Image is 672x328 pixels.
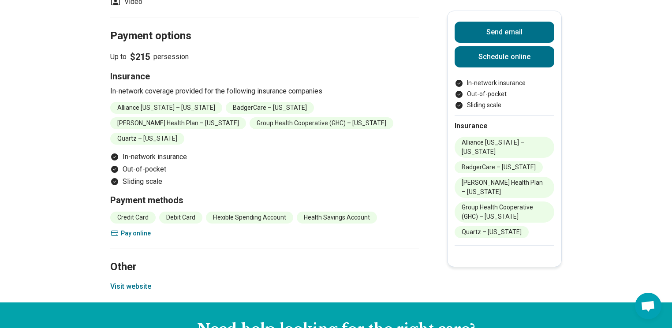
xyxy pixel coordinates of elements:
[455,201,554,223] li: Group Health Cooperative (GHC) – [US_STATE]
[159,212,202,224] li: Debit Card
[110,281,151,292] button: Visit website
[455,46,554,67] a: Schedule online
[110,176,419,187] li: Sliding scale
[110,86,419,97] p: In-network coverage provided for the following insurance companies
[226,102,314,114] li: BadgerCare – [US_STATE]
[455,121,554,131] h2: Insurance
[110,164,419,175] li: Out-of-pocket
[455,137,554,158] li: Alliance [US_STATE] – [US_STATE]
[297,212,377,224] li: Health Savings Account
[455,78,554,88] li: In-network insurance
[455,101,554,110] li: Sliding scale
[635,293,661,319] div: Open chat
[110,239,419,275] h2: Other
[110,102,222,114] li: Alliance [US_STATE] – [US_STATE]
[455,177,554,198] li: [PERSON_NAME] Health Plan – [US_STATE]
[110,194,419,206] h3: Payment methods
[110,133,184,145] li: Quartz – [US_STATE]
[455,78,554,110] ul: Payment options
[206,212,293,224] li: Flexible Spending Account
[110,152,419,187] ul: Payment options
[455,89,554,99] li: Out-of-pocket
[110,7,419,44] h2: Payment options
[110,117,246,129] li: [PERSON_NAME] Health Plan – [US_STATE]
[110,212,156,224] li: Credit Card
[110,229,419,238] a: Pay online
[110,152,419,162] li: In-network insurance
[110,70,419,82] h3: Insurance
[455,22,554,43] button: Send email
[455,161,543,173] li: BadgerCare – [US_STATE]
[130,51,150,63] span: $215
[455,226,529,238] li: Quartz – [US_STATE]
[110,51,419,63] p: Up to per session
[250,117,393,129] li: Group Health Cooperative (GHC) – [US_STATE]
